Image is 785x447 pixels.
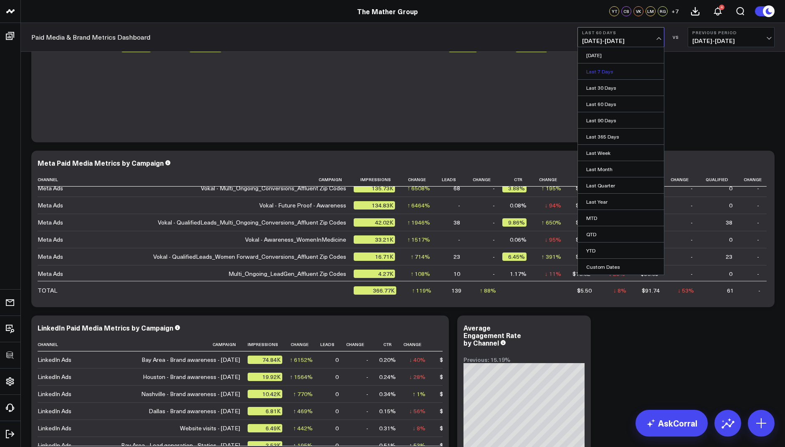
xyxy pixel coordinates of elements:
[542,253,561,261] div: ↑ 391%
[578,129,664,144] a: Last 365 Days
[542,218,561,227] div: ↑ 650%
[493,253,495,261] div: -
[493,218,495,227] div: -
[578,112,664,128] a: Last 90 Days
[407,184,430,192] div: ↑ 6508%
[366,424,368,432] div: -
[248,373,282,381] div: 19.92K
[38,270,63,278] div: Meta Ads
[691,270,693,278] div: -
[440,356,458,364] div: $13.71
[38,390,71,398] div: LinkedIn Ads
[38,407,71,415] div: LinkedIn Ads
[158,218,346,227] div: Vokal - QualifiedLeads_Multi_Ongoing_Conversions_Affluent Zip Codes
[354,235,395,244] div: 33.21K
[621,6,631,16] div: CS
[577,27,664,47] button: Last 60 Days[DATE]-[DATE]
[578,96,664,112] a: Last 60 Days
[576,235,590,244] div: $9.52
[480,286,496,295] div: ↑ 88%
[578,145,664,161] a: Last Week
[451,286,461,295] div: 139
[578,242,664,258] a: YTD
[578,226,664,242] a: QTD
[149,407,240,415] div: Dallas - Brand awareness - [DATE]
[38,356,71,364] div: LinkedIn Ads
[440,424,458,432] div: $46.97
[248,407,282,415] div: 6.81K
[534,173,568,187] th: Change
[578,194,664,210] a: Last Year
[440,390,458,398] div: $10.91
[379,373,396,381] div: 0.24%
[510,270,527,278] div: 1.17%
[577,286,592,295] div: $5.50
[692,30,770,35] b: Previous Period
[38,158,164,167] div: Meta Paid Media Metrics by Campaign
[729,184,732,192] div: 0
[691,218,693,227] div: -
[248,390,282,398] div: 10.42K
[141,390,240,398] div: Nashville - Brand awareness - [DATE]
[719,5,724,10] div: 4
[691,253,693,261] div: -
[636,410,708,437] a: AskCorral
[433,338,465,351] th: Cpc
[38,373,71,381] div: LinkedIn Ads
[201,184,346,192] div: Vokal - Multi_Ongoing_Conversions_Affluent Zip Codes
[688,27,775,47] button: Previous Period[DATE]-[DATE]
[453,218,460,227] div: 38
[38,235,63,244] div: Meta Ads
[366,390,368,398] div: -
[228,270,346,278] div: Multi_Ongoing_LeadGen_Affluent Zip Codes
[646,6,656,16] div: LM
[757,184,759,192] div: -
[458,235,460,244] div: -
[691,235,693,244] div: -
[31,33,150,42] a: Paid Media & Brand Metrics Dashboard
[259,201,346,210] div: Vokal - Future Proof - Awareness
[453,253,460,261] div: 23
[335,356,339,364] div: 0
[726,218,732,227] div: 38
[354,270,395,278] div: 4.27K
[379,424,396,432] div: 0.31%
[502,173,534,187] th: Ctr
[493,270,495,278] div: -
[670,6,680,16] button: +7
[346,338,376,351] th: Change
[403,173,438,187] th: Change
[290,356,313,364] div: ↑ 6152%
[290,338,320,351] th: Change
[463,356,585,363] div: Previous: 15.19%
[757,270,759,278] div: -
[578,63,664,79] a: Last 7 Days
[493,201,495,210] div: -
[38,253,63,261] div: Meta Ads
[493,235,495,244] div: -
[578,210,664,226] a: MTD
[453,184,460,192] div: 68
[409,407,425,415] div: ↓ 56%
[438,173,468,187] th: Leads
[354,184,395,192] div: 135.73K
[320,338,346,351] th: Leads
[582,38,660,44] span: [DATE] - [DATE]
[121,173,354,187] th: Campaign
[542,184,561,192] div: ↑ 195%
[409,356,425,364] div: ↓ 40%
[376,338,403,351] th: Ctr
[180,424,240,432] div: Website visits - [DATE]
[335,407,339,415] div: 0
[38,338,121,351] th: Channel
[379,407,396,415] div: 0.15%
[407,218,430,227] div: ↑ 1946%
[463,323,521,347] div: Average Engagement Rate by Channel
[726,253,732,261] div: 23
[407,201,430,210] div: ↑ 6464%
[335,424,339,432] div: 0
[493,184,495,192] div: -
[458,201,460,210] div: -
[576,184,590,192] div: $1.62
[671,8,679,14] span: + 7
